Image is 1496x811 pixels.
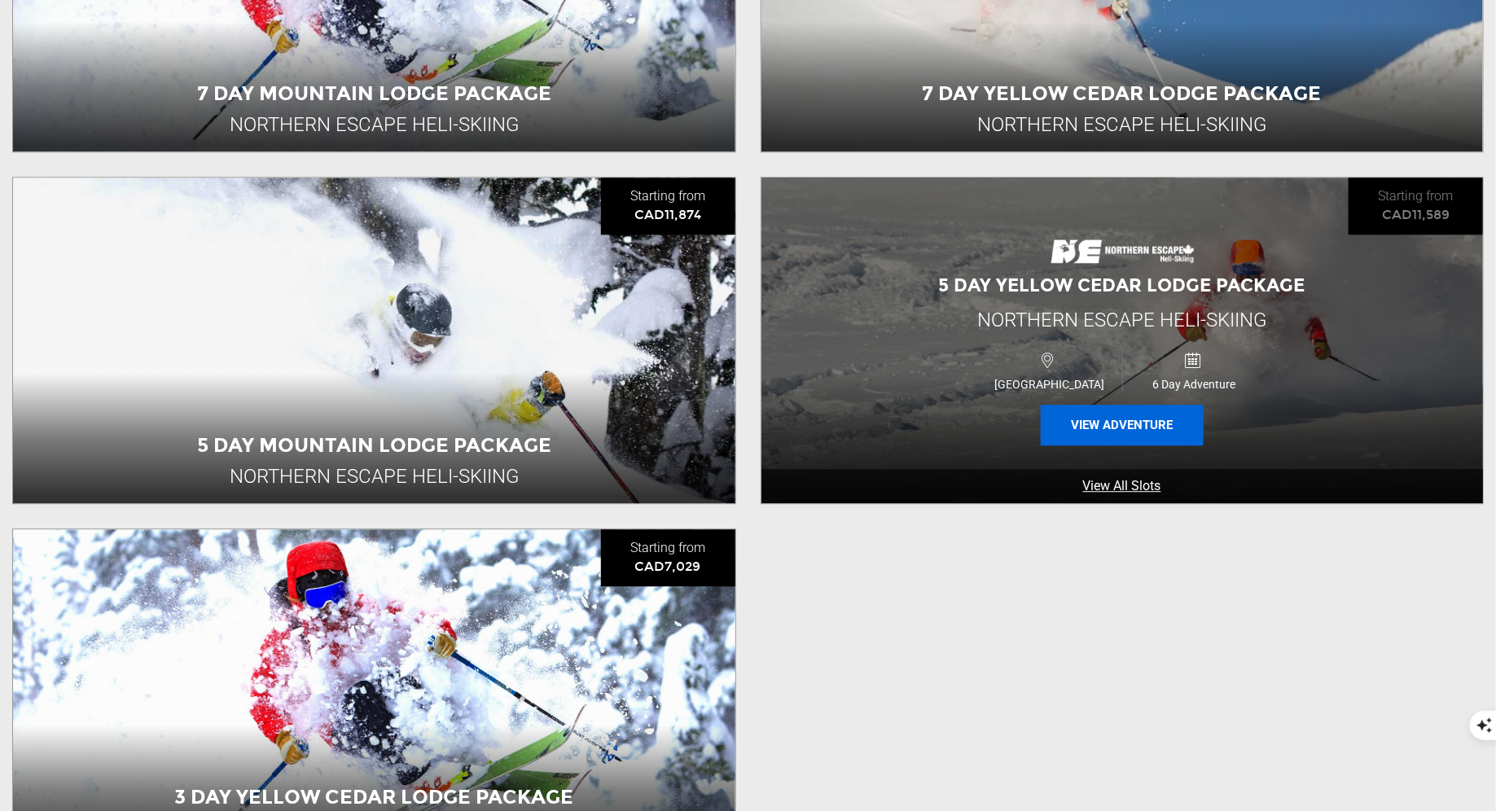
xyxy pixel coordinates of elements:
[1049,224,1195,265] img: images
[1123,378,1266,391] span: 6 Day Adventure
[977,309,1266,331] span: Northern Escape Heli-Skiing
[939,274,1305,296] span: 5 Day Yellow Cedar Lodge Package
[1041,405,1204,445] button: View Adventure
[761,469,1484,504] a: View All Slots
[977,378,1121,391] span: [GEOGRAPHIC_DATA]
